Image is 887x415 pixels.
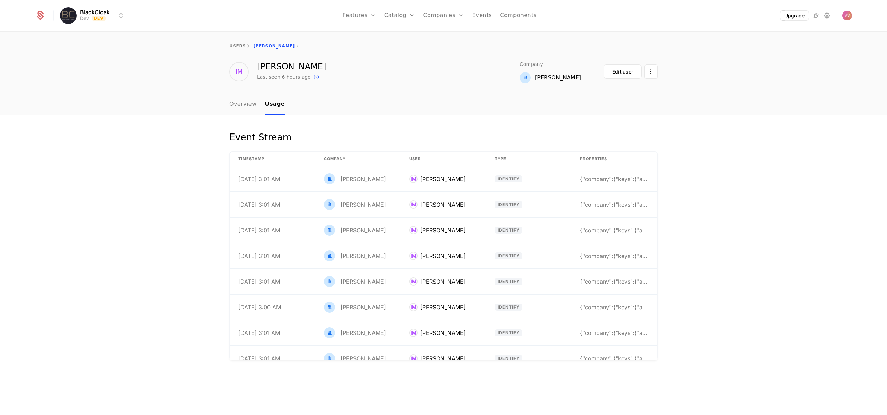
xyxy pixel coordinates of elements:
[486,152,572,166] th: Type
[324,173,335,184] img: Iuliu Moga
[409,175,418,183] div: IM
[580,304,649,310] div: {"company":{"keys":{"accountId":"83bqBZxEE3GcZpgvG
[80,15,89,22] div: Dev
[341,304,386,310] div: [PERSON_NAME]
[823,11,831,20] a: Settings
[229,94,257,115] a: Overview
[238,253,280,259] div: [DATE] 3:01 AM
[604,64,642,79] button: Edit user
[420,329,466,337] div: [PERSON_NAME]
[324,173,386,184] div: Iuliu Moga
[229,62,249,81] div: IM
[341,176,386,182] div: [PERSON_NAME]
[341,227,386,233] div: [PERSON_NAME]
[265,94,285,115] a: Usage
[324,225,335,236] img: Iuliu Moga
[409,354,418,363] div: IM
[780,11,809,20] button: Upgrade
[842,11,852,20] button: Open user button
[324,199,386,210] div: Iuliu Moga
[257,74,311,80] div: Last seen 6 hours ago
[812,11,820,20] a: Integrations
[238,330,280,336] div: [DATE] 3:01 AM
[341,356,386,361] div: [PERSON_NAME]
[580,202,649,207] div: {"company":{"keys":{"accountId":"83bqBZxEE3GcZpgvG
[520,62,543,67] span: Company
[495,227,523,234] span: identify
[229,132,291,143] div: Event Stream
[324,353,386,364] div: Iuliu Moga
[324,327,386,338] div: Iuliu Moga
[324,353,335,364] img: Iuliu Moga
[238,176,280,182] div: [DATE] 3:01 AM
[62,8,125,23] button: Select environment
[409,200,418,209] div: IM
[580,330,649,336] div: {"company":{"keys":{"accountId":"83bqBZxEE3GcZpgvG
[238,356,280,361] div: [DATE] 3:01 AM
[401,152,486,166] th: User
[341,202,386,207] div: [PERSON_NAME]
[341,279,386,284] div: [PERSON_NAME]
[520,72,584,83] a: Iuliu Moga[PERSON_NAME]
[229,94,285,115] ul: Choose Sub Page
[495,252,523,259] span: identify
[409,277,418,286] div: IM
[580,227,649,233] div: {"company":{"keys":{"accountId":"83bqBZxEE3GcZpgvG
[257,62,326,71] div: [PERSON_NAME]
[238,202,280,207] div: [DATE] 3:01 AM
[324,276,335,287] img: Iuliu Moga
[420,175,466,183] div: [PERSON_NAME]
[644,64,658,79] button: Select action
[324,225,386,236] div: Iuliu Moga
[420,252,466,260] div: [PERSON_NAME]
[572,152,657,166] th: Properties
[324,302,386,313] div: Iuliu Moga
[324,250,335,261] img: Iuliu Moga
[495,304,523,311] span: identify
[324,276,386,287] div: Iuliu Moga
[495,278,523,285] span: identify
[409,252,418,260] div: IM
[842,11,852,20] img: Victor Vlad
[238,279,280,284] div: [DATE] 3:01 AM
[230,152,316,166] th: timestamp
[612,68,633,75] div: Edit user
[324,327,335,338] img: Iuliu Moga
[316,152,401,166] th: Company
[324,250,386,261] div: Iuliu Moga
[409,226,418,234] div: IM
[420,200,466,209] div: [PERSON_NAME]
[535,74,581,82] div: [PERSON_NAME]
[80,9,110,15] span: BlackCloak
[229,94,658,115] nav: Main
[495,329,523,336] span: identify
[580,253,649,259] div: {"company":{"keys":{"accountId":"83bqBZxEE3GcZpgvG
[324,302,335,313] img: Iuliu Moga
[420,303,466,311] div: [PERSON_NAME]
[341,330,386,336] div: [PERSON_NAME]
[341,253,386,259] div: [PERSON_NAME]
[580,356,649,361] div: {"company":{"keys":{"accountId":"83bqBZxEE3GcZpgvG
[324,199,335,210] img: Iuliu Moga
[420,277,466,286] div: [PERSON_NAME]
[420,226,466,234] div: [PERSON_NAME]
[238,304,281,310] div: [DATE] 3:00 AM
[520,72,531,83] img: Iuliu Moga
[495,201,523,208] span: identify
[409,329,418,337] div: IM
[60,7,77,24] img: BlackCloak
[495,175,523,182] span: identify
[580,176,649,182] div: {"company":{"keys":{"accountId":"83bqBZxEE3GcZpgvG
[92,16,106,21] span: Dev
[580,279,649,284] div: {"company":{"keys":{"accountId":"83bqBZxEE3GcZpgvG
[229,44,246,49] a: users
[495,355,523,362] span: identify
[238,227,280,233] div: [DATE] 3:01 AM
[420,354,466,363] div: [PERSON_NAME]
[409,303,418,311] div: IM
